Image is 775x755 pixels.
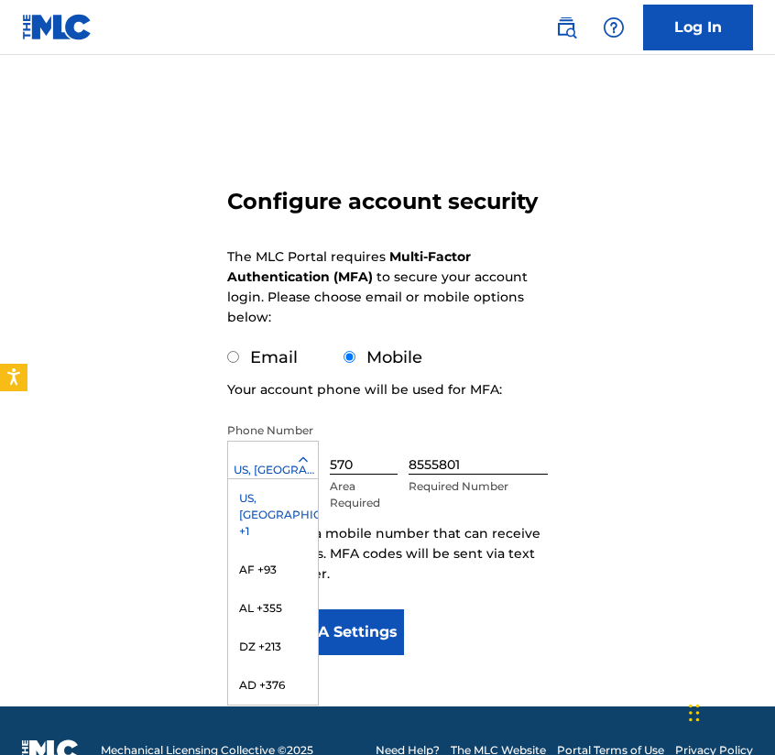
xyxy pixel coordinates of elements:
[228,462,318,478] div: US, [GEOGRAPHIC_DATA] +1
[683,667,775,755] iframe: Chat Widget
[22,14,93,40] img: MLC Logo
[227,523,548,584] p: Please enter a mobile number that can receive text messages. MFA codes will be sent via text to t...
[595,9,632,46] div: Help
[228,628,318,666] div: DZ +213
[227,188,538,215] h3: Configure account security
[227,246,528,327] p: The MLC Portal requires to secure your account login. Please choose email or mobile options below:
[228,589,318,628] div: AL +355
[228,479,318,551] div: US, [GEOGRAPHIC_DATA] +1
[330,478,398,511] p: Area Required
[689,685,700,740] div: Drag
[228,666,318,705] div: AD +376
[409,478,548,495] p: Required Number
[366,347,422,367] label: Mobile
[548,9,584,46] a: Public Search
[603,16,625,38] img: help
[643,5,753,50] a: Log In
[228,551,318,589] div: AF +93
[555,16,577,38] img: search
[250,347,298,367] label: Email
[227,379,502,399] p: Your account phone will be used for MFA:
